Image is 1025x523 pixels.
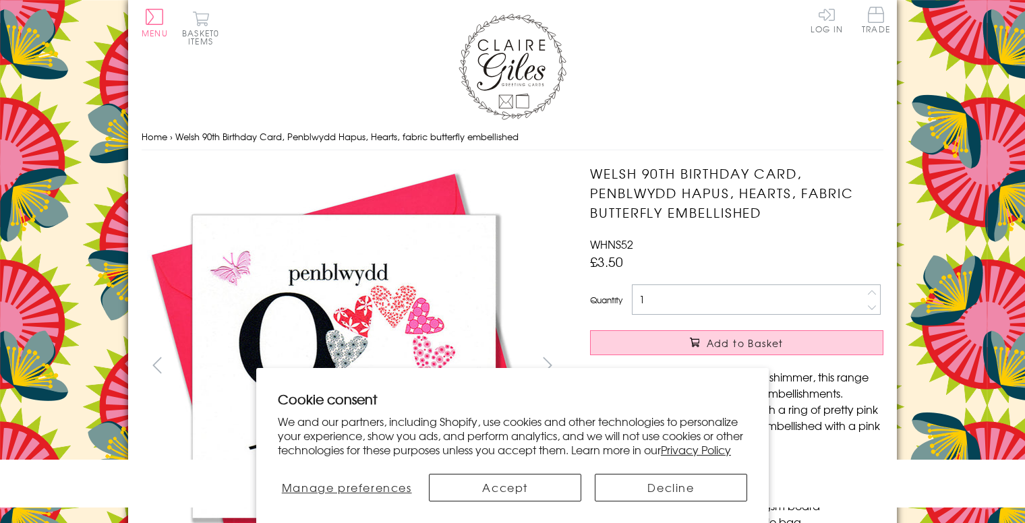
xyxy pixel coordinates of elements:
h1: Welsh 90th Birthday Card, Penblwydd Hapus, Hearts, fabric butterfly embellished [590,164,883,222]
span: Menu [142,27,168,39]
a: Trade [862,7,890,36]
span: Add to Basket [707,336,784,350]
button: Decline [595,474,747,501]
p: We and our partners, including Shopify, use cookies and other technologies to personalize your ex... [278,414,747,456]
button: Manage preferences [278,474,415,501]
span: Manage preferences [282,479,412,495]
span: Welsh 90th Birthday Card, Penblwydd Hapus, Hearts, fabric butterfly embellished [175,130,519,143]
label: Quantity [590,294,622,306]
span: › [170,130,173,143]
a: Privacy Policy [661,441,731,458]
span: 0 items [188,27,219,47]
button: next [533,350,563,380]
a: Log In [811,7,843,33]
span: Trade [862,7,890,33]
span: WHNS52 [590,236,633,252]
button: Accept [429,474,581,501]
button: prev [142,350,172,380]
h2: Cookie consent [278,390,747,408]
button: Add to Basket [590,330,883,355]
nav: breadcrumbs [142,123,883,151]
button: Menu [142,9,168,37]
button: Basket0 items [182,11,219,45]
img: Claire Giles Greetings Cards [459,13,566,120]
a: Home [142,130,167,143]
span: £3.50 [590,252,623,271]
